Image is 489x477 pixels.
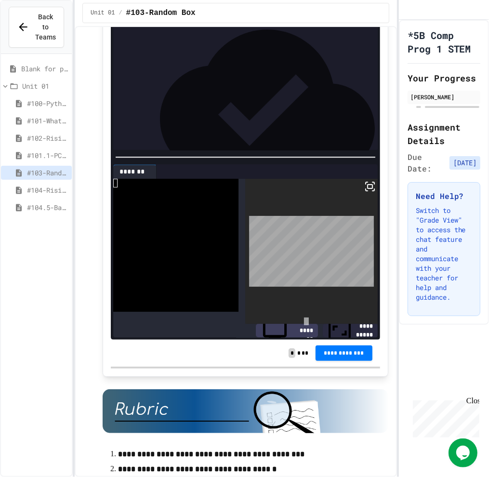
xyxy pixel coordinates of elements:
[27,202,68,212] span: #104.5-Basic Graphics Review
[410,93,477,101] div: [PERSON_NAME]
[21,64,68,74] span: Blank for practice
[119,9,122,17] span: /
[408,28,480,55] h1: *5B Comp Prog 1 STEM
[27,133,68,143] span: #102-Rising Sun
[27,98,68,108] span: #100-Python
[126,7,196,19] span: #103-Random Box
[27,116,68,126] span: #101-What's This ??
[449,156,480,170] span: [DATE]
[449,438,479,467] iframe: chat widget
[27,185,68,195] span: #104-Rising Sun Plus
[27,168,68,178] span: #103-Random Box
[408,151,446,174] span: Due Date:
[35,12,56,42] span: Back to Teams
[408,120,480,147] h2: Assignment Details
[416,206,472,302] p: Switch to "Grade View" to access the chat feature and communicate with your teacher for help and ...
[409,397,479,437] iframe: chat widget
[9,7,64,48] button: Back to Teams
[416,190,472,202] h3: Need Help?
[22,81,68,91] span: Unit 01
[27,150,68,160] span: #101.1-PC-Where am I?
[4,4,66,61] div: Chat with us now!Close
[408,71,480,85] h2: Your Progress
[91,9,115,17] span: Unit 01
